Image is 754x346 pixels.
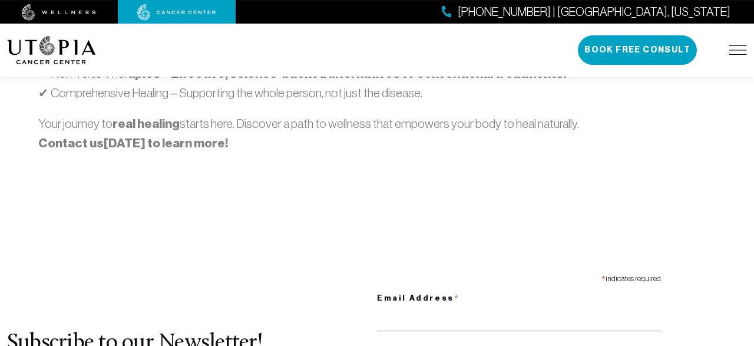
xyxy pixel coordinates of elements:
div: indicates required [377,269,661,286]
img: cancer center [137,4,216,21]
a: Contact us [38,136,104,151]
label: Email Address [377,286,661,307]
p: Your journey to starts here. Discover a path to wellness that empowers your body to heal naturally. [38,114,715,153]
strong: real healing [113,116,180,131]
img: logo [7,36,96,64]
strong: [DATE] to learn more! [38,136,228,151]
button: Book Free Consult [578,35,697,65]
img: wellness [22,4,96,21]
img: icon-hamburger [729,45,747,55]
a: [PHONE_NUMBER] | [GEOGRAPHIC_DATA], [US_STATE] [442,4,730,21]
span: [PHONE_NUMBER] | [GEOGRAPHIC_DATA], [US_STATE] [458,4,730,21]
